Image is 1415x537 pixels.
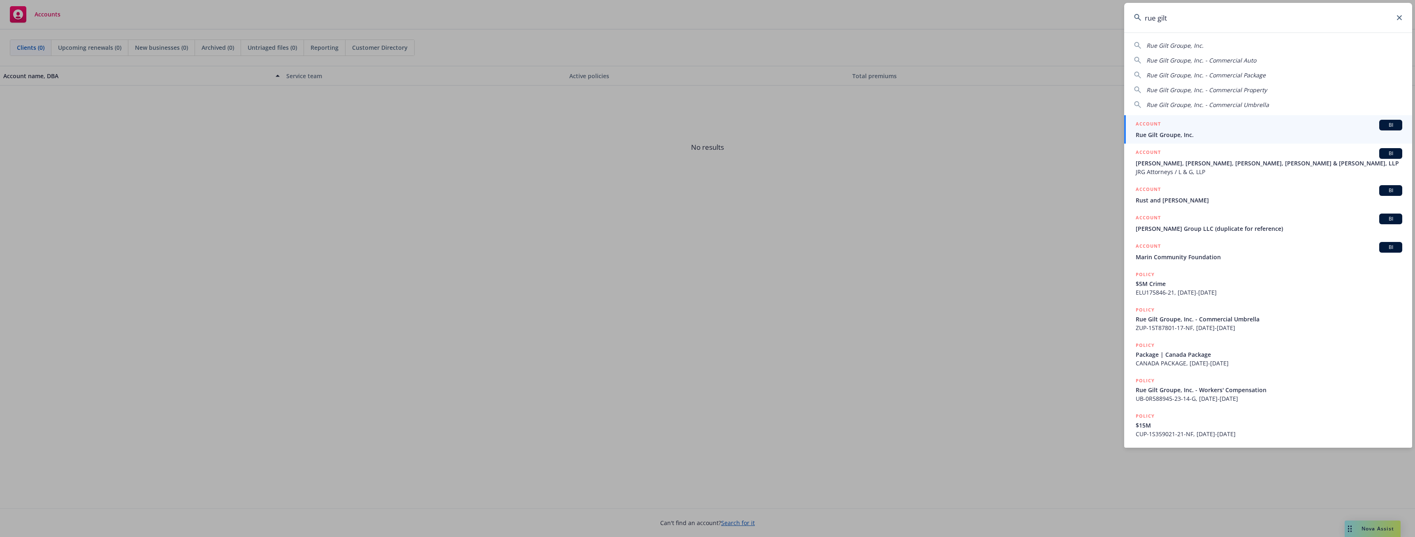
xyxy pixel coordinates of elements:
[1136,386,1402,394] span: Rue Gilt Groupe, Inc. - Workers' Compensation
[1136,130,1402,139] span: Rue Gilt Groupe, Inc.
[1136,430,1402,438] span: CUP-1S359021-21-NF, [DATE]-[DATE]
[1136,341,1155,349] h5: POLICY
[1136,323,1402,332] span: ZUP-15T87801-17-NF, [DATE]-[DATE]
[1146,71,1266,79] span: Rue Gilt Groupe, Inc. - Commercial Package
[1146,56,1256,64] span: Rue Gilt Groupe, Inc. - Commercial Auto
[1136,315,1402,323] span: Rue Gilt Groupe, Inc. - Commercial Umbrella
[1136,412,1155,420] h5: POLICY
[1136,148,1161,158] h5: ACCOUNT
[1124,266,1412,301] a: POLICY$5M CrimeELU175846-21, [DATE]-[DATE]
[1136,196,1402,205] span: Rust and [PERSON_NAME]
[1124,115,1412,144] a: ACCOUNTBIRue Gilt Groupe, Inc.
[1124,181,1412,209] a: ACCOUNTBIRust and [PERSON_NAME]
[1124,209,1412,237] a: ACCOUNTBI[PERSON_NAME] Group LLC (duplicate for reference)
[1136,377,1155,385] h5: POLICY
[1124,237,1412,266] a: ACCOUNTBIMarin Community Foundation
[1124,144,1412,181] a: ACCOUNTBI[PERSON_NAME], [PERSON_NAME], [PERSON_NAME], [PERSON_NAME] & [PERSON_NAME], LLPJRG Attor...
[1124,407,1412,443] a: POLICY$15MCUP-1S359021-21-NF, [DATE]-[DATE]
[1136,167,1402,176] span: JRG Attorneys / L & G, LLP
[1136,224,1402,233] span: [PERSON_NAME] Group LLC (duplicate for reference)
[1136,159,1402,167] span: [PERSON_NAME], [PERSON_NAME], [PERSON_NAME], [PERSON_NAME] & [PERSON_NAME], LLP
[1124,3,1412,33] input: Search...
[1136,242,1161,252] h5: ACCOUNT
[1136,350,1402,359] span: Package | Canada Package
[1136,214,1161,223] h5: ACCOUNT
[1136,288,1402,297] span: ELU175846-21, [DATE]-[DATE]
[1124,301,1412,337] a: POLICYRue Gilt Groupe, Inc. - Commercial UmbrellaZUP-15T87801-17-NF, [DATE]-[DATE]
[1383,150,1399,157] span: BI
[1124,372,1412,407] a: POLICYRue Gilt Groupe, Inc. - Workers' CompensationUB-0R588945-23-14-G, [DATE]-[DATE]
[1136,120,1161,130] h5: ACCOUNT
[1146,42,1204,49] span: Rue Gilt Groupe, Inc.
[1136,359,1402,367] span: CANADA PACKAGE, [DATE]-[DATE]
[1383,244,1399,251] span: BI
[1136,421,1402,430] span: $15M
[1136,253,1402,261] span: Marin Community Foundation
[1136,279,1402,288] span: $5M Crime
[1383,215,1399,223] span: BI
[1146,101,1269,109] span: Rue Gilt Groupe, Inc. - Commercial Umbrella
[1136,306,1155,314] h5: POLICY
[1383,121,1399,129] span: BI
[1383,187,1399,194] span: BI
[1146,86,1267,94] span: Rue Gilt Groupe, Inc. - Commercial Property
[1136,185,1161,195] h5: ACCOUNT
[1136,394,1402,403] span: UB-0R588945-23-14-G, [DATE]-[DATE]
[1124,337,1412,372] a: POLICYPackage | Canada PackageCANADA PACKAGE, [DATE]-[DATE]
[1136,270,1155,279] h5: POLICY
